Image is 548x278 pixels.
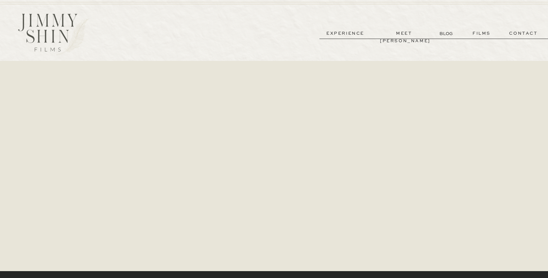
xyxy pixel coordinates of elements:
a: films [466,30,498,37]
a: meet [PERSON_NAME] [380,30,428,37]
a: contact [500,30,547,37]
a: BLOG [439,30,454,37]
a: experience [321,30,369,37]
